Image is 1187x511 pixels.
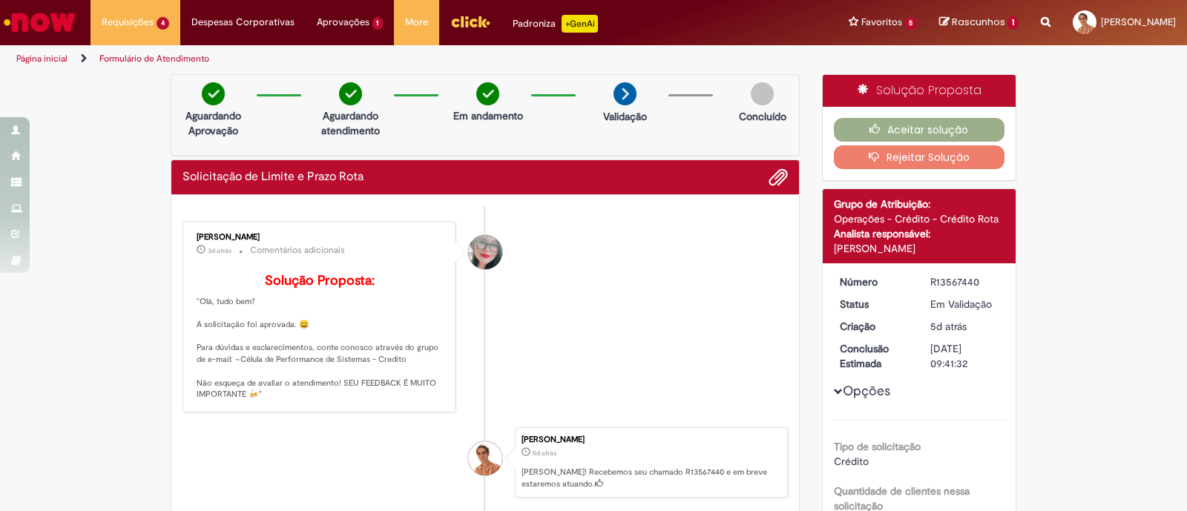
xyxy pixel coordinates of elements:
img: check-circle-green.png [476,82,499,105]
dt: Status [829,297,920,311]
div: [PERSON_NAME] [522,435,780,444]
dt: Número [829,274,920,289]
button: Rejeitar Solução [834,145,1005,169]
ul: Trilhas de página [11,45,780,73]
img: click_logo_yellow_360x200.png [450,10,490,33]
div: Alrino Alves Da Silva Junior [468,441,502,475]
span: 3d atrás [208,246,231,255]
p: "Olá, tudo bem? A solicitação foi aprovada. 😀 Para dúvidas e esclarecimentos, conte conosco atrav... [197,274,444,400]
span: 1 [372,17,384,30]
div: [PERSON_NAME] [197,233,444,242]
time: 26/09/2025 16:58:01 [208,246,231,255]
span: 5d atrás [930,320,967,333]
button: Adicionar anexos [769,168,788,187]
p: Em andamento [453,108,523,123]
img: check-circle-green.png [339,82,362,105]
span: 1 [1007,16,1019,30]
span: Favoritos [861,15,902,30]
span: Crédito [834,455,869,468]
span: 5 [905,17,918,30]
img: arrow-next.png [614,82,637,105]
span: Despesas Corporativas [191,15,295,30]
div: Analista responsável: [834,226,1005,241]
p: [PERSON_NAME]! Recebemos seu chamado R13567440 e em breve estaremos atuando. [522,467,780,489]
a: Rascunhos [939,16,1019,30]
p: Validação [603,109,647,124]
li: Alrino Alves Da Silva Junior [183,427,788,498]
div: Em Validação [930,297,999,311]
div: Padroniza [513,15,598,33]
a: Formulário de Atendimento [99,53,209,65]
div: Operações - Crédito - Crédito Rota [834,211,1005,226]
div: Franciele Fernanda Melo dos Santos [468,235,502,269]
span: [PERSON_NAME] [1101,16,1176,28]
b: Tipo de solicitação [834,440,921,453]
p: Aguardando atendimento [315,108,387,138]
img: ServiceNow [1,7,78,37]
button: Aceitar solução [834,118,1005,142]
div: Solução Proposta [823,75,1016,107]
time: 25/09/2025 15:41:27 [930,320,967,333]
h2: Solicitação de Limite e Prazo Rota Histórico de tíquete [183,171,364,184]
span: More [405,15,428,30]
img: img-circle-grey.png [751,82,774,105]
div: [DATE] 09:41:32 [930,341,999,371]
span: 5d atrás [533,449,556,458]
span: Requisições [102,15,154,30]
time: 25/09/2025 15:41:27 [533,449,556,458]
p: +GenAi [562,15,598,33]
p: Aguardando Aprovação [177,108,249,138]
dt: Conclusão Estimada [829,341,920,371]
div: Grupo de Atribuição: [834,197,1005,211]
div: R13567440 [930,274,999,289]
span: Aprovações [317,15,369,30]
a: Página inicial [16,53,68,65]
dt: Criação [829,319,920,334]
span: Rascunhos [952,15,1005,29]
span: 4 [157,17,169,30]
b: Solução Proposta: [265,272,375,289]
p: Concluído [739,109,786,124]
small: Comentários adicionais [250,244,345,257]
div: [PERSON_NAME] [834,241,1005,256]
div: 25/09/2025 15:41:27 [930,319,999,334]
img: check-circle-green.png [202,82,225,105]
